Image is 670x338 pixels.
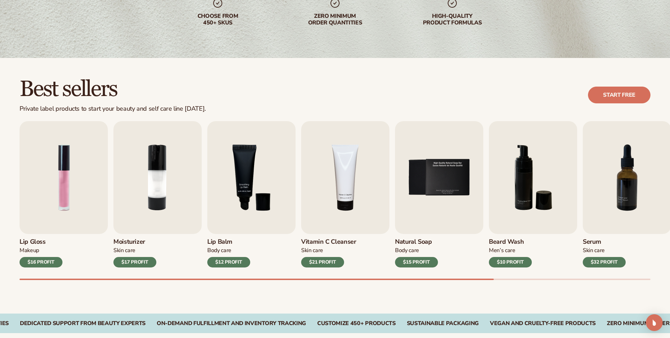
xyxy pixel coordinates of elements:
a: 4 / 9 [301,121,389,267]
div: SUSTAINABLE PACKAGING [407,320,479,327]
div: $21 PROFIT [301,257,344,267]
div: Dedicated Support From Beauty Experts [20,320,146,327]
div: Private label products to start your beauty and self care line [DATE]. [20,105,206,113]
a: Start free [588,87,650,103]
div: Skin Care [113,247,156,254]
h3: Natural Soap [395,238,438,246]
h3: Beard Wash [489,238,532,246]
div: Choose from 450+ Skus [173,13,262,26]
div: $12 PROFIT [207,257,250,267]
a: 5 / 9 [395,121,483,267]
a: 2 / 9 [113,121,202,267]
div: Body Care [207,247,250,254]
div: Skin Care [301,247,356,254]
div: $16 PROFIT [20,257,62,267]
div: Men’s Care [489,247,532,254]
div: Skin Care [583,247,626,254]
div: CUSTOMIZE 450+ PRODUCTS [317,320,396,327]
div: High-quality product formulas [408,13,497,26]
div: Body Care [395,247,438,254]
h2: Best sellers [20,78,206,101]
h3: Lip Gloss [20,238,62,246]
h3: Lip Balm [207,238,250,246]
div: $10 PROFIT [489,257,532,267]
div: On-Demand Fulfillment and Inventory Tracking [157,320,306,327]
h3: Moisturizer [113,238,156,246]
div: $15 PROFIT [395,257,438,267]
div: VEGAN AND CRUELTY-FREE PRODUCTS [490,320,596,327]
a: 6 / 9 [489,121,577,267]
h3: Vitamin C Cleanser [301,238,356,246]
div: Zero minimum order quantities [290,13,380,26]
div: Makeup [20,247,62,254]
div: $32 PROFIT [583,257,626,267]
h3: Serum [583,238,626,246]
div: $17 PROFIT [113,257,156,267]
div: Open Intercom Messenger [646,314,663,331]
a: 1 / 9 [20,121,108,267]
a: 3 / 9 [207,121,296,267]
